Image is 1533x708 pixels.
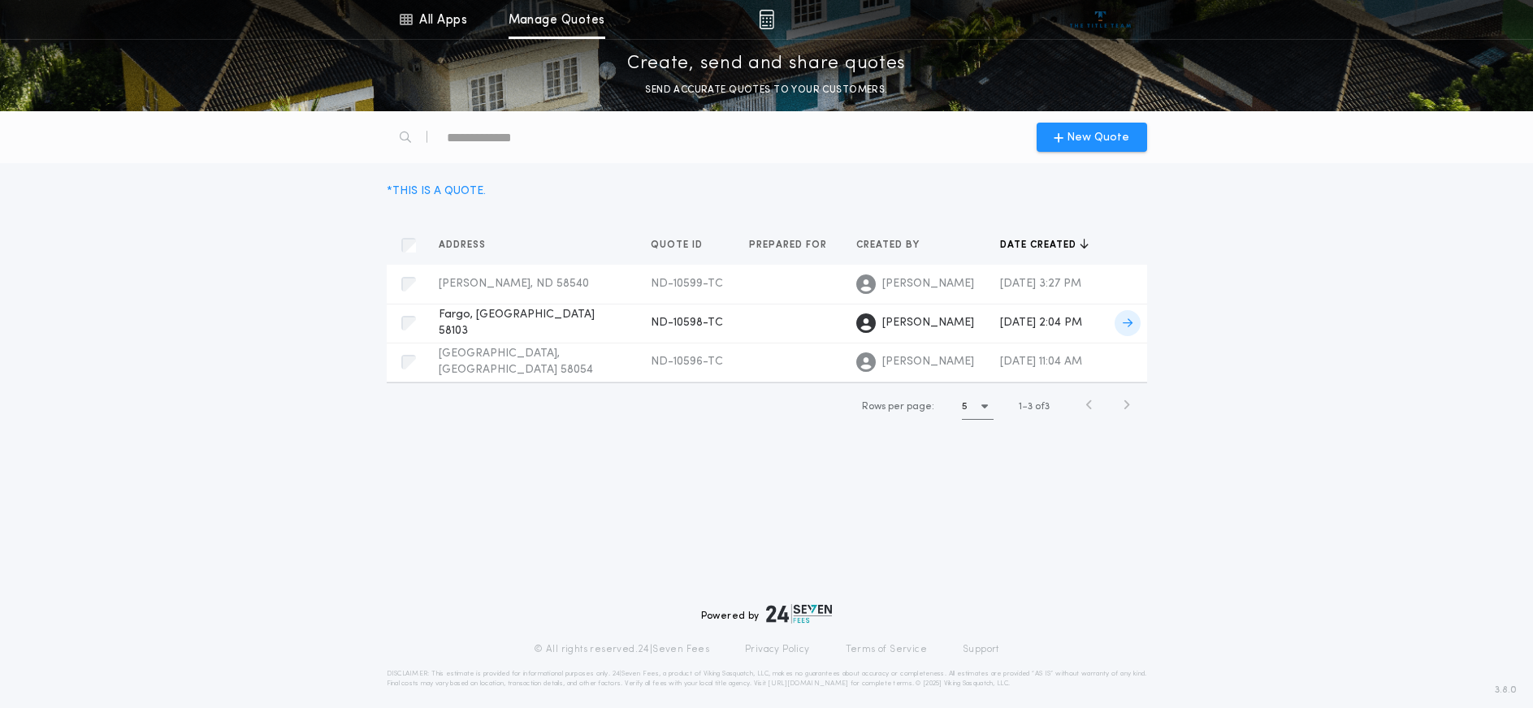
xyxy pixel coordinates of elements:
[1495,683,1517,697] span: 3.8.0
[856,239,923,252] span: Created by
[766,604,833,624] img: logo
[882,354,974,370] span: [PERSON_NAME]
[962,399,968,415] h1: 5
[1035,399,1050,414] span: of 3
[1000,356,1082,368] span: [DATE] 11:04 AM
[387,183,486,200] div: * THIS IS A QUOTE.
[1037,123,1147,152] button: New Quote
[627,51,906,77] p: Create, send and share quotes
[1000,278,1081,290] span: [DATE] 3:27 PM
[651,356,723,368] span: ND-10596-TC
[862,402,934,412] span: Rows per page:
[439,237,498,253] button: Address
[651,237,715,253] button: Quote ID
[1028,402,1033,412] span: 3
[534,643,709,656] p: © All rights reserved. 24|Seven Fees
[749,239,830,252] span: Prepared for
[439,239,489,252] span: Address
[651,317,723,329] span: ND-10598-TC
[1000,239,1080,252] span: Date created
[962,394,994,420] button: 5
[387,669,1147,689] p: DISCLAIMER: This estimate is provided for informational purposes only. 24|Seven Fees, a product o...
[846,643,927,656] a: Terms of Service
[651,239,706,252] span: Quote ID
[645,82,887,98] p: SEND ACCURATE QUOTES TO YOUR CUSTOMERS.
[745,643,810,656] a: Privacy Policy
[759,10,774,29] img: img
[1067,129,1129,146] span: New Quote
[856,237,932,253] button: Created by
[439,348,593,376] span: [GEOGRAPHIC_DATA], [GEOGRAPHIC_DATA] 58054
[439,309,595,337] span: Fargo, [GEOGRAPHIC_DATA] 58103
[1019,402,1022,412] span: 1
[768,680,848,687] a: [URL][DOMAIN_NAME]
[1000,317,1082,329] span: [DATE] 2:04 PM
[963,643,999,656] a: Support
[439,278,589,290] span: [PERSON_NAME], ND 58540
[1000,237,1089,253] button: Date created
[882,276,974,292] span: [PERSON_NAME]
[1070,11,1131,28] img: vs-icon
[701,604,833,624] div: Powered by
[651,278,723,290] span: ND-10599-TC
[882,315,974,331] span: [PERSON_NAME]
